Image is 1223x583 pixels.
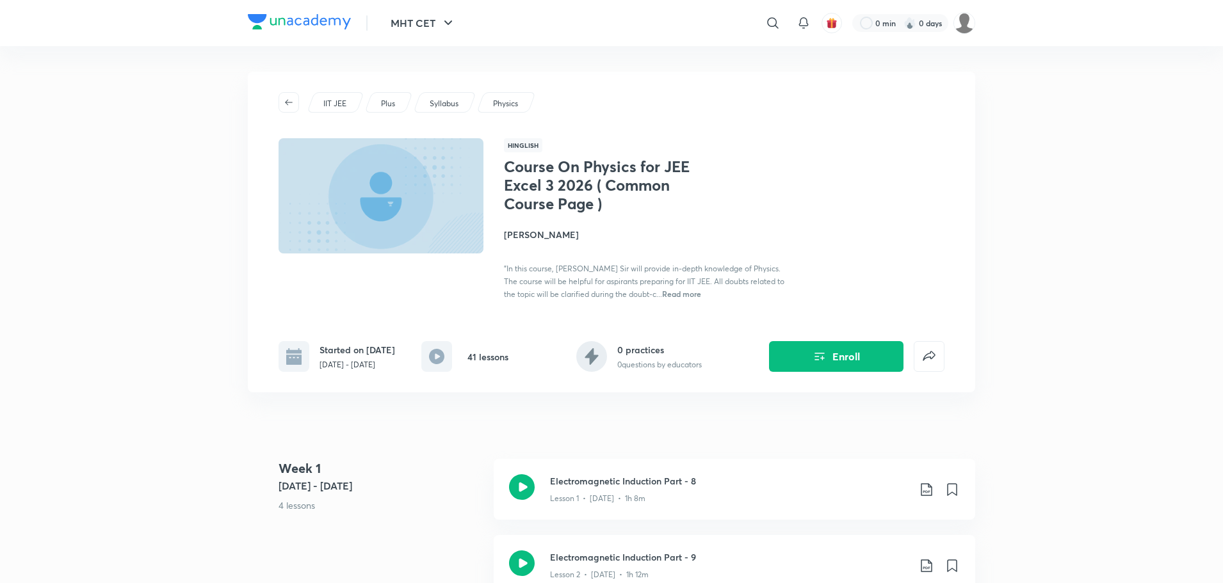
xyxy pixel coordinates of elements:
a: Electromagnetic Induction Part - 8Lesson 1 • [DATE] • 1h 8m [494,459,975,535]
h4: [PERSON_NAME] [504,228,791,241]
span: Hinglish [504,138,542,152]
button: Enroll [769,341,903,372]
a: IIT JEE [321,98,349,109]
p: Lesson 1 • [DATE] • 1h 8m [550,493,645,504]
h5: [DATE] - [DATE] [279,478,483,493]
img: avatar [826,17,838,29]
p: 4 lessons [279,499,483,512]
p: IIT JEE [323,98,346,109]
p: Plus [381,98,395,109]
img: Company Logo [248,14,351,29]
h6: 41 lessons [467,350,508,363]
span: "In this course, [PERSON_NAME] Sir will provide in-depth knowledge of Physics. The course will be... [504,264,784,299]
p: 0 questions by educators [617,359,702,371]
p: Physics [493,98,518,109]
h3: Electromagnetic Induction Part - 9 [550,550,909,564]
a: Physics [491,98,521,109]
button: false [914,341,944,372]
h4: Week 1 [279,459,483,478]
p: Lesson 2 • [DATE] • 1h 12m [550,569,649,580]
p: [DATE] - [DATE] [320,359,395,371]
img: Vivek Patil [953,12,975,34]
img: streak [903,17,916,29]
h6: 0 practices [617,343,702,356]
img: Thumbnail [277,137,485,255]
h1: Course On Physics for JEE Excel 3 2026 ( Common Course Page ) [504,157,713,212]
a: Plus [379,98,398,109]
h6: Started on [DATE] [320,343,395,356]
p: Syllabus [430,98,458,109]
h3: Electromagnetic Induction Part - 8 [550,474,909,488]
a: Syllabus [428,98,461,109]
span: Read more [662,289,701,299]
button: avatar [822,13,842,33]
button: MHT CET [383,10,464,36]
a: Company Logo [248,14,351,33]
